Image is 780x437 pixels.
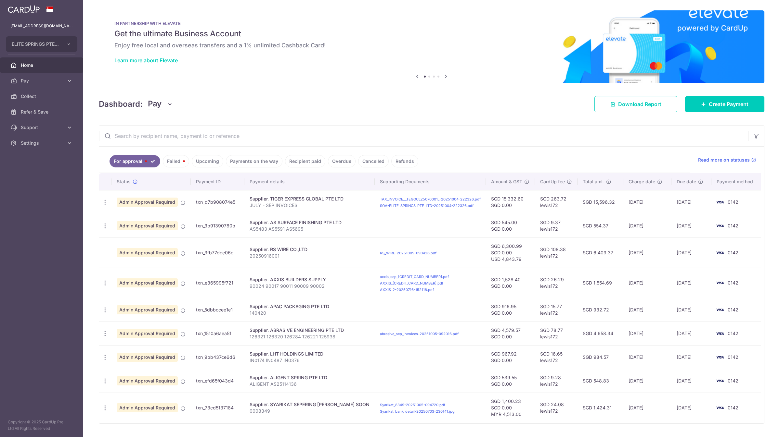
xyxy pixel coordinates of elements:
[117,353,178,362] span: Admin Approval Required
[535,298,577,322] td: SGD 15.77 lewis172
[713,222,726,230] img: Bank Card
[21,124,64,131] span: Support
[114,42,749,49] h6: Enjoy free local and overseas transfers and a 1% unlimited Cashback Card!
[578,345,623,369] td: SGD 984.57
[117,403,178,412] span: Admin Approval Required
[250,226,370,232] p: AS5483 AS5591 AS5695
[226,155,282,167] a: Payments on the way
[535,214,577,237] td: SGD 9.37 lewis172
[191,173,244,190] th: Payment ID
[623,393,671,423] td: [DATE]
[191,237,244,268] td: txn_3fb77dce06c
[713,377,726,385] img: Bank Card
[250,253,370,259] p: 20250916001
[21,78,64,84] span: Pay
[99,10,764,83] img: Renovation banner
[623,214,671,237] td: [DATE]
[711,173,761,190] th: Payment method
[250,374,370,381] div: Supplier. ALIGENT SPRING PTE LTD
[618,100,661,108] span: Download Report
[250,401,370,408] div: Supplier. SYARIKAT SEPERING [PERSON_NAME] SOON
[728,331,738,336] span: 0142
[728,378,738,383] span: 0142
[250,408,370,414] p: 0008349
[250,351,370,357] div: Supplier. LHT HOLDINGS LIMITED
[114,21,749,26] p: IN PARTNERSHIP WITH ELEVATE
[21,62,64,68] span: Home
[163,155,189,167] a: Failed
[713,249,726,257] img: Bank Card
[713,198,726,206] img: Bank Card
[713,306,726,314] img: Bank Card
[191,393,244,423] td: txn_73cd5137184
[117,178,131,185] span: Status
[713,353,726,361] img: Bank Card
[623,322,671,345] td: [DATE]
[709,100,748,108] span: Create Payment
[728,280,738,285] span: 0142
[728,199,738,205] span: 0142
[535,190,577,214] td: SGD 263.72 lewis172
[148,98,173,110] button: Pay
[578,268,623,298] td: SGD 1,554.69
[250,381,370,387] p: ALIGENT AS25114136
[671,369,712,393] td: [DATE]
[110,155,160,167] a: For approval
[117,376,178,385] span: Admin Approval Required
[713,279,726,287] img: Bank Card
[250,196,370,202] div: Supplier. TIGER EXPRESS GLOBAL PTE LTD
[486,268,535,298] td: SGD 1,528.40 SGD 0.00
[380,403,445,407] a: Syarikat_8349-20251005-094720.pdf
[192,155,223,167] a: Upcoming
[671,322,712,345] td: [DATE]
[578,393,623,423] td: SGD 1,424.31
[578,214,623,237] td: SGD 554.37
[535,237,577,268] td: SGD 108.38 lewis172
[191,322,244,345] td: txn_1510a6aea51
[535,322,577,345] td: SGD 78.77 lewis172
[21,109,64,115] span: Refer & Save
[12,41,60,47] span: ELITE SPRINGS PTE. LTD.
[698,157,756,163] a: Read more on statuses
[191,345,244,369] td: txn_9bb437ce6d6
[250,334,370,340] p: 126321 126320 126284 126221 125938
[250,357,370,364] p: IN0174 IN0487 IN0376
[99,126,748,146] input: Search by recipient name, payment id or reference
[540,178,565,185] span: CardUp fee
[117,221,178,230] span: Admin Approval Required
[375,173,486,190] th: Supporting Documents
[728,354,738,360] span: 0142
[486,190,535,214] td: SGD 15,332.60 SGD 0.00
[671,268,712,298] td: [DATE]
[21,93,64,100] span: Collect
[148,98,162,110] span: Pay
[117,329,178,338] span: Admin Approval Required
[328,155,356,167] a: Overdue
[535,268,577,298] td: SGD 26.29 lewis172
[623,268,671,298] td: [DATE]
[685,96,764,112] a: Create Payment
[391,155,418,167] a: Refunds
[629,178,655,185] span: Charge date
[486,214,535,237] td: SGD 545.00 SGD 0.00
[594,96,677,112] a: Download Report
[285,155,325,167] a: Recipient paid
[191,298,244,322] td: txn_5dbbccee1e1
[671,393,712,423] td: [DATE]
[671,298,712,322] td: [DATE]
[486,393,535,423] td: SGD 1,400.23 SGD 0.00 MYR 4,513.00
[698,157,750,163] span: Read more on statuses
[713,330,726,337] img: Bank Card
[117,248,178,257] span: Admin Approval Required
[250,283,370,289] p: 90024 90017 90011 90009 90002
[578,369,623,393] td: SGD 548.83
[191,214,244,237] td: txn_3b91390780b
[623,369,671,393] td: [DATE]
[623,345,671,369] td: [DATE]
[671,237,712,268] td: [DATE]
[250,202,370,209] p: JULY - SEP INVOICES
[486,237,535,268] td: SGD 6,300.99 SGD 0.00 USD 4,843.79
[486,369,535,393] td: SGD 539.55 SGD 0.00
[578,322,623,345] td: SGD 4,658.34
[191,268,244,298] td: txn_e365995f721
